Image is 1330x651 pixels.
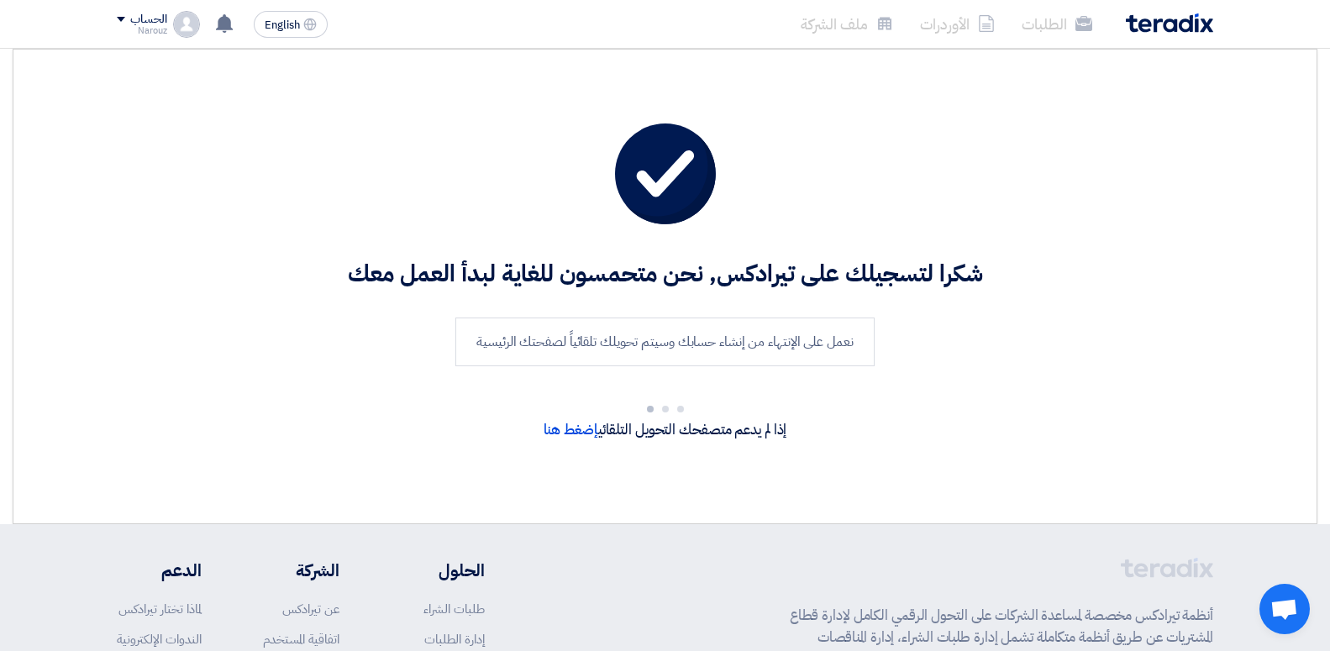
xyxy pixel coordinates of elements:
[173,11,200,38] img: profile_test.png
[1126,13,1213,33] img: Teradix logo
[117,558,202,583] li: الدعم
[265,19,300,31] span: English
[455,318,874,366] div: نعمل على الإنتهاء من إنشاء حسابك وسيتم تحويلك تلقائياً لصفحتك الرئيسية
[424,630,485,648] a: إدارة الطلبات
[130,13,166,27] div: الحساب
[117,26,166,35] div: Narouz
[282,600,339,618] a: عن تيرادكس
[263,630,339,648] a: اتفاقية المستخدم
[423,600,485,618] a: طلبات الشراء
[84,419,1246,441] p: إذا لم يدعم متصفحك التحويل التلقائي
[544,419,598,440] a: إضغط هنا
[615,123,716,224] img: tick.svg
[84,258,1246,291] h2: شكرا لتسجيلك على تيرادكس, نحن متحمسون للغاية لبدأ العمل معك
[254,11,328,38] button: English
[252,558,339,583] li: الشركة
[117,630,202,648] a: الندوات الإلكترونية
[1259,584,1310,634] div: Open chat
[390,558,485,583] li: الحلول
[118,600,202,618] a: لماذا تختار تيرادكس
